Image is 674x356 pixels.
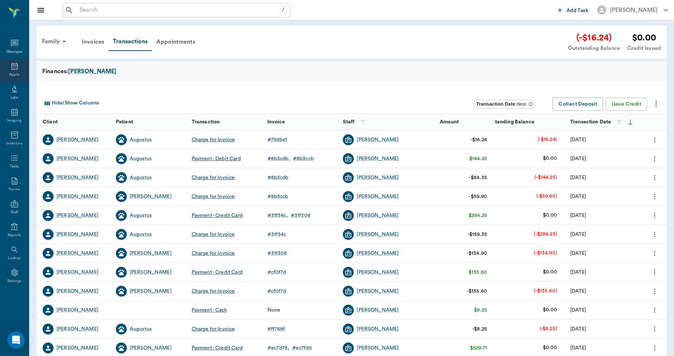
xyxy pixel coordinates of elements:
div: 10/13/25 [570,174,586,181]
a: #31f308 [291,212,313,219]
div: Transaction Date:desc [473,100,535,108]
strong: Patient [116,119,133,124]
button: more [649,228,661,241]
div: Charge for Invoice [192,325,235,333]
button: more [649,153,661,165]
div: # 8b3cdb [267,174,289,181]
input: Search [77,5,279,15]
a: [PERSON_NAME] [357,344,399,352]
div: 03/17/25 [570,269,586,276]
div: Payment - Cash [192,306,227,314]
div: Charge for Invoice [192,136,235,143]
div: # 31f308 [291,212,310,219]
a: #8b3cdb [267,174,291,181]
div: / [279,5,287,15]
button: Add Task [555,3,591,17]
a: [PERSON_NAME] [56,250,98,257]
td: (-$294.25) [528,225,563,244]
div: # 75d5ef [267,136,287,143]
div: $629.71 [470,344,487,352]
td: $0.00 [537,149,563,168]
div: [PERSON_NAME] [357,231,399,238]
a: [PERSON_NAME] [56,344,98,352]
a: [PERSON_NAME] [68,67,116,76]
div: Lookup [8,256,21,261]
a: [PERSON_NAME] [56,288,98,295]
div: # cf0f7d [267,269,286,276]
strong: Amount [440,119,459,124]
div: -$16.24 [470,136,487,143]
a: [PERSON_NAME] [130,269,172,276]
a: Augustus [130,325,152,333]
a: [PERSON_NAME] [130,344,172,352]
div: # 8b3ccb [267,193,288,200]
div: Reports [8,233,21,238]
a: #31f34c [267,212,291,219]
a: [PERSON_NAME] [56,306,98,314]
button: more [649,171,661,184]
td: $0.00 [537,206,563,225]
div: $8.25 [474,306,487,314]
div: Inventory [6,141,23,146]
div: [PERSON_NAME] [56,231,98,238]
div: # cf0f7d [267,288,286,295]
a: [PERSON_NAME] [130,288,172,295]
a: [PERSON_NAME] [357,193,399,200]
div: Charge for Invoice [192,250,235,257]
button: more [650,98,662,110]
div: Payment - Credit Card [192,212,243,219]
a: [PERSON_NAME] [56,325,98,333]
div: [PERSON_NAME] [56,212,98,219]
div: Open Intercom Messenger [7,331,25,349]
div: -$159.35 [467,231,487,238]
div: [PERSON_NAME] [357,136,399,143]
div: # ff769f [267,325,285,333]
a: #ec7f85 [292,344,315,352]
a: #cf0f7d [267,288,289,295]
div: [PERSON_NAME] [357,174,399,181]
a: Augustus [130,155,152,162]
a: [PERSON_NAME] [357,306,399,314]
div: Messages [6,49,23,55]
div: -$135.60 [467,288,487,295]
div: [PERSON_NAME] [56,174,98,181]
a: Transactions [109,33,152,51]
div: Staff [11,210,18,215]
div: Augustus [130,136,152,143]
div: -$134.90 [467,250,487,257]
div: 10/13/25 [570,136,586,143]
div: [PERSON_NAME] [357,250,399,257]
div: -$84.35 [469,174,487,181]
div: 04/21/25 [570,231,586,238]
a: [PERSON_NAME] [357,269,399,276]
div: Settings [7,278,22,284]
button: Collect Deposit [553,98,603,111]
td: $0.00 [537,262,563,282]
div: Outstanding Balance [568,44,620,52]
a: Invoices [77,33,109,51]
div: Credit Issued [627,44,661,52]
a: [PERSON_NAME] [130,250,172,257]
div: Appts [9,72,19,78]
strong: Client [43,119,58,124]
div: [PERSON_NAME] [357,212,399,219]
div: Payment - Credit Card [192,269,243,276]
a: [PERSON_NAME] [357,325,399,333]
div: $135.60 [469,269,487,276]
a: #ff769f [267,325,288,333]
a: #ec7d78 [267,344,292,352]
button: more [649,134,661,146]
a: #31f308 [267,250,290,257]
a: [PERSON_NAME] [56,269,98,276]
strong: Invoice [267,119,285,124]
a: Augustus [130,174,152,181]
div: # 31f34c [267,231,286,238]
